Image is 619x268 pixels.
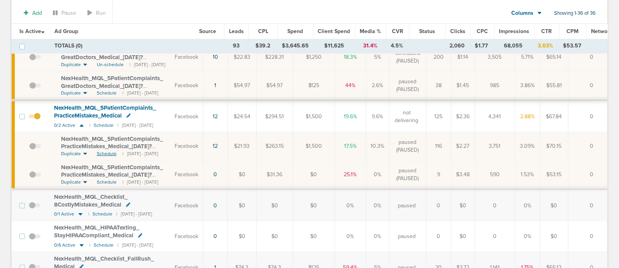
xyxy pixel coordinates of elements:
[475,189,515,221] td: 0
[335,160,366,189] td: 25.1%
[540,43,568,72] td: $65.14
[314,39,355,53] td: $11,625
[389,71,426,100] td: paused (PAUSED)
[61,151,81,157] span: Duplicate
[451,160,475,189] td: $3.48
[542,28,552,35] span: CTR
[213,202,217,209] a: 0
[515,100,540,132] td: 2.88%
[558,39,586,53] td: $53.57
[94,242,114,248] small: Schedule
[540,189,568,221] td: $0
[61,179,81,186] span: Duplicate
[214,82,216,89] a: 1
[568,160,618,189] td: 0
[293,160,335,189] td: $0
[256,221,293,252] td: $0
[426,160,451,189] td: 9
[389,43,426,72] td: scheduled (PAUSED)
[335,71,366,100] td: 44%
[97,90,117,96] span: Schedule
[54,28,78,35] span: Ad Group
[366,43,389,72] td: 5%
[229,28,244,35] span: Leads
[494,39,533,53] td: 68,055
[227,43,256,72] td: $22.83
[335,43,366,72] td: 18.3%
[199,28,216,35] span: Source
[335,189,366,221] td: 0%
[256,132,293,161] td: $263.15
[54,123,75,128] span: 0/2 Active
[419,28,435,35] span: Status
[54,242,75,248] span: 0/6 Active
[61,75,163,97] span: NexHealth_ MQL_ 5PatientComplaints_ GreatDoctors_ Medical_ [DATE]?id=183&cmp_ id=9658082
[335,100,366,132] td: 19.6%
[426,189,451,221] td: 0
[426,100,451,132] td: 125
[475,221,515,252] td: 0
[61,90,81,96] span: Duplicate
[94,123,114,128] small: Schedule
[512,9,534,17] span: Columns
[515,71,540,100] td: 3.86%
[318,28,350,35] span: Client Spend
[19,28,45,35] span: Is Active
[50,39,224,53] td: TOTALS (0)
[385,39,408,53] td: 4.5%
[213,143,218,149] a: 12
[54,211,74,217] span: 0/1 Active
[54,193,128,208] span: NexHealth_ MQL_ Checklist_ 8CostlyMistakes_ Medical
[213,171,217,178] a: 0
[398,233,416,240] span: paused
[515,221,540,252] td: 0%
[475,132,515,161] td: 3,751
[335,221,366,252] td: 0%
[170,132,203,161] td: Facebook
[227,189,256,221] td: $0
[445,39,470,53] td: 2,060
[568,43,618,72] td: 0
[335,132,366,161] td: 17.5%
[499,28,530,35] span: Impressions
[122,151,158,157] small: | [DATE] - [DATE]
[213,233,217,240] a: 0
[366,132,389,161] td: 10.3%
[54,224,139,239] span: NexHealth_ MQL_ HIPAATexting_ StayHIPAACompliant_ Medical
[116,211,152,217] small: | [DATE] - [DATE]
[366,71,389,100] td: 2.6%
[97,179,117,186] span: Schedule
[213,113,218,120] a: 12
[89,123,90,128] small: |
[366,221,389,252] td: 0%
[93,211,112,217] small: Schedule
[287,28,303,35] span: Spend
[170,221,203,252] td: Facebook
[54,104,156,119] span: NexHealth_ MQL_ 5PatientComplaints_ PracticeMistakes_ Medical
[256,160,293,189] td: $31.36
[227,71,256,100] td: $54.97
[61,135,163,158] span: NexHealth_ MQL_ 5PatientComplaints_ PracticeMistakes_ Medical_ [DATE]?id=183&cmp_ id=9658082
[515,160,540,189] td: 1.53%
[117,123,153,128] small: | [DATE] - [DATE]
[568,189,618,221] td: 0
[170,160,203,189] td: Facebook
[426,132,451,161] td: 116
[293,43,335,72] td: $1,250
[451,132,475,161] td: $2.27
[122,179,158,186] small: | [DATE] - [DATE]
[61,164,163,186] span: NexHealth_ MQL_ 5PatientComplaints_ PracticeMistakes_ Medical_ [DATE]?id=183&cmp_ id=9658082
[61,61,81,68] span: Duplicate
[426,221,451,252] td: 0
[32,10,42,16] span: Add
[293,100,335,132] td: $1,500
[475,160,515,189] td: 590
[227,160,256,189] td: $0
[394,109,420,124] span: not delivering
[515,132,540,161] td: 3.09%
[475,100,515,132] td: 4,341
[88,211,89,217] small: |
[567,28,579,35] span: CPM
[426,71,451,100] td: 38
[293,189,335,221] td: $0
